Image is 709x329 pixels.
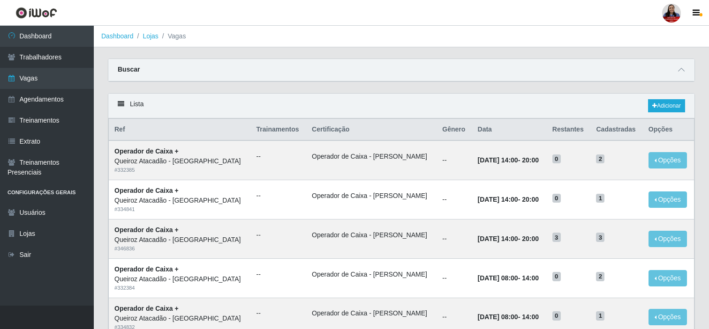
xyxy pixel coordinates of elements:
span: 0 [552,311,561,321]
a: Dashboard [101,32,134,40]
div: Queiroz Atacadão - [GEOGRAPHIC_DATA] [114,156,245,166]
time: [DATE] 14:00 [478,196,518,203]
time: [DATE] 08:00 [478,274,518,282]
strong: - [478,196,539,203]
li: Operador de Caixa - [PERSON_NAME] [312,308,431,318]
th: Ref [109,119,251,141]
th: Restantes [547,119,591,141]
span: 0 [552,272,561,281]
time: [DATE] 14:00 [478,156,518,164]
a: Adicionar [648,99,685,112]
div: Queiroz Atacadão - [GEOGRAPHIC_DATA] [114,314,245,323]
img: CoreUI Logo [15,7,57,19]
th: Trainamentos [251,119,307,141]
th: Cadastradas [590,119,642,141]
div: # 346836 [114,245,245,253]
li: Operador de Caixa - [PERSON_NAME] [312,270,431,279]
time: 20:00 [522,235,539,242]
time: 20:00 [522,196,539,203]
li: Operador de Caixa - [PERSON_NAME] [312,152,431,161]
td: -- [437,219,472,258]
time: 20:00 [522,156,539,164]
a: Lojas [143,32,158,40]
strong: Operador de Caixa + [114,187,179,194]
td: -- [437,180,472,219]
button: Opções [649,152,687,168]
span: 0 [552,154,561,164]
div: # 332384 [114,284,245,292]
time: [DATE] 08:00 [478,313,518,321]
div: # 334841 [114,205,245,213]
div: # 332385 [114,166,245,174]
button: Opções [649,231,687,247]
ul: -- [256,191,301,201]
td: -- [437,258,472,298]
span: 0 [552,194,561,203]
ul: -- [256,308,301,318]
nav: breadcrumb [94,26,709,47]
time: 14:00 [522,313,539,321]
strong: - [478,235,539,242]
strong: Buscar [118,66,140,73]
li: Operador de Caixa - [PERSON_NAME] [312,191,431,201]
strong: - [478,156,539,164]
ul: -- [256,152,301,161]
th: Certificação [306,119,437,141]
strong: Operador de Caixa + [114,226,179,234]
button: Opções [649,191,687,208]
div: Queiroz Atacadão - [GEOGRAPHIC_DATA] [114,196,245,205]
span: 3 [552,233,561,242]
th: Opções [643,119,694,141]
span: 1 [596,194,604,203]
strong: Operador de Caixa + [114,147,179,155]
span: 2 [596,154,604,164]
th: Data [472,119,547,141]
span: 1 [596,311,604,321]
div: Queiroz Atacadão - [GEOGRAPHIC_DATA] [114,274,245,284]
time: 14:00 [522,274,539,282]
li: Vagas [158,31,186,41]
td: -- [437,140,472,180]
ul: -- [256,270,301,279]
div: Queiroz Atacadão - [GEOGRAPHIC_DATA] [114,235,245,245]
time: [DATE] 14:00 [478,235,518,242]
button: Opções [649,270,687,286]
ul: -- [256,230,301,240]
div: Lista [108,94,694,118]
strong: Operador de Caixa + [114,305,179,312]
th: Gênero [437,119,472,141]
span: 2 [596,272,604,281]
strong: - [478,313,539,321]
span: 3 [596,233,604,242]
li: Operador de Caixa - [PERSON_NAME] [312,230,431,240]
button: Opções [649,309,687,325]
strong: - [478,274,539,282]
strong: Operador de Caixa + [114,265,179,273]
